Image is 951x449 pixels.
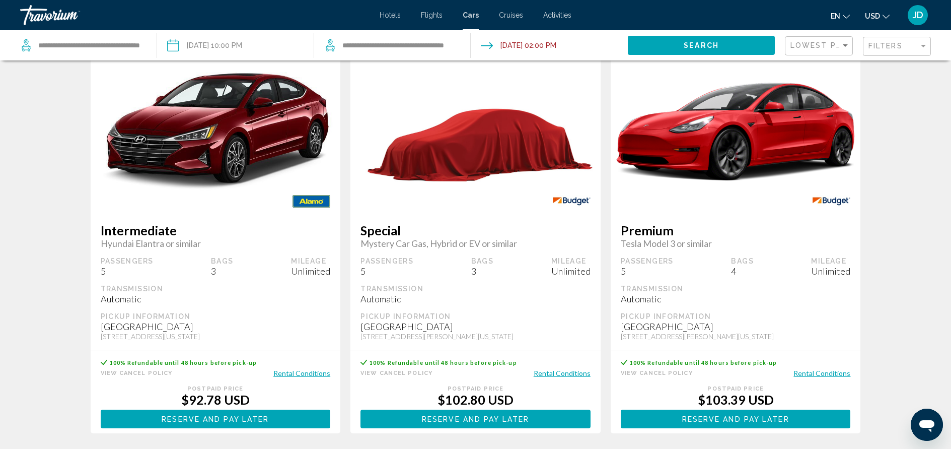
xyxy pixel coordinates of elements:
button: Reserve and pay later [360,410,591,428]
div: Transmission [360,284,591,293]
div: Unlimited [551,266,591,277]
span: Lowest Price [790,41,855,49]
div: [GEOGRAPHIC_DATA] [101,321,331,332]
div: Passengers [621,256,674,266]
span: Search [684,42,719,50]
button: Change currency [865,9,890,23]
div: Postpaid Price [360,386,591,392]
span: Reserve and pay later [422,415,529,423]
div: [STREET_ADDRESS][US_STATE] [101,332,331,341]
div: Automatic [101,293,331,304]
div: Transmission [621,284,851,293]
img: BUDGET [543,190,601,213]
span: 100% Refundable until 48 hours before pick-up [110,359,257,366]
div: Mileage [551,256,591,266]
button: Rental Conditions [793,368,850,378]
button: Search [628,36,775,54]
span: 100% Refundable until 48 hours before pick-up [370,359,517,366]
div: Unlimited [811,266,850,277]
img: primary.png [611,49,861,215]
a: Cruises [499,11,523,19]
span: 100% Refundable until 48 hours before pick-up [630,359,777,366]
button: Rental Conditions [534,368,591,378]
iframe: Button to launch messaging window [911,409,943,441]
button: Reserve and pay later [621,410,851,428]
span: Special [360,223,591,238]
div: Pickup Information [621,312,851,321]
span: Reserve and pay later [682,415,789,423]
span: Filters [868,42,903,50]
img: BUDGET [802,190,860,213]
div: Passengers [101,256,154,266]
div: 5 [621,266,674,277]
div: Passengers [360,256,413,266]
button: User Menu [905,5,931,26]
div: Mileage [291,256,330,266]
a: Cars [463,11,479,19]
div: 5 [360,266,413,277]
div: Automatic [621,293,851,304]
div: 4 [731,266,754,277]
div: Bags [471,256,494,266]
button: View Cancel Policy [101,368,173,378]
div: Postpaid Price [621,386,851,392]
div: 3 [211,266,234,277]
div: [GEOGRAPHIC_DATA] [621,321,851,332]
img: primary.png [91,67,341,197]
div: $92.78 USD [101,392,331,407]
button: Filter [863,36,931,57]
div: Unlimited [291,266,330,277]
a: Hotels [380,11,401,19]
div: Bags [211,256,234,266]
span: Mystery Car Gas, Hybrid or EV or similar [360,238,591,249]
div: Pickup Information [360,312,591,321]
span: Reserve and pay later [162,415,269,423]
div: $102.80 USD [360,392,591,407]
div: 5 [101,266,154,277]
button: Pickup date: Sep 26, 2025 10:00 PM [167,30,242,60]
div: [STREET_ADDRESS][PERSON_NAME][US_STATE] [360,332,591,341]
span: Premium [621,223,851,238]
button: Change language [831,9,850,23]
span: Hyundai Elantra or similar [101,238,331,249]
div: [STREET_ADDRESS][PERSON_NAME][US_STATE] [621,332,851,341]
span: JD [913,10,923,20]
a: Reserve and pay later [360,412,591,423]
mat-select: Sort by [790,42,850,50]
div: Transmission [101,284,331,293]
button: View Cancel Policy [621,368,693,378]
a: Activities [543,11,571,19]
div: Pickup Information [101,312,331,321]
div: Automatic [360,293,591,304]
span: Tesla Model 3 or similar [621,238,851,249]
span: Intermediate [101,223,331,238]
div: $103.39 USD [621,392,851,407]
div: [GEOGRAPHIC_DATA] [360,321,591,332]
a: Travorium [20,5,370,25]
div: Mileage [811,256,850,266]
button: Reserve and pay later [101,410,331,428]
img: ALAMO [282,190,340,213]
a: Reserve and pay later [621,412,851,423]
a: Flights [421,11,443,19]
a: Reserve and pay later [101,412,331,423]
div: Postpaid Price [101,386,331,392]
div: Bags [731,256,754,266]
button: Rental Conditions [273,368,330,378]
span: en [831,12,840,20]
button: View Cancel Policy [360,368,432,378]
img: primary.png [350,61,601,202]
span: USD [865,12,880,20]
div: 3 [471,266,494,277]
button: Drop-off date: Sep 28, 2025 02:00 PM [481,30,556,60]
